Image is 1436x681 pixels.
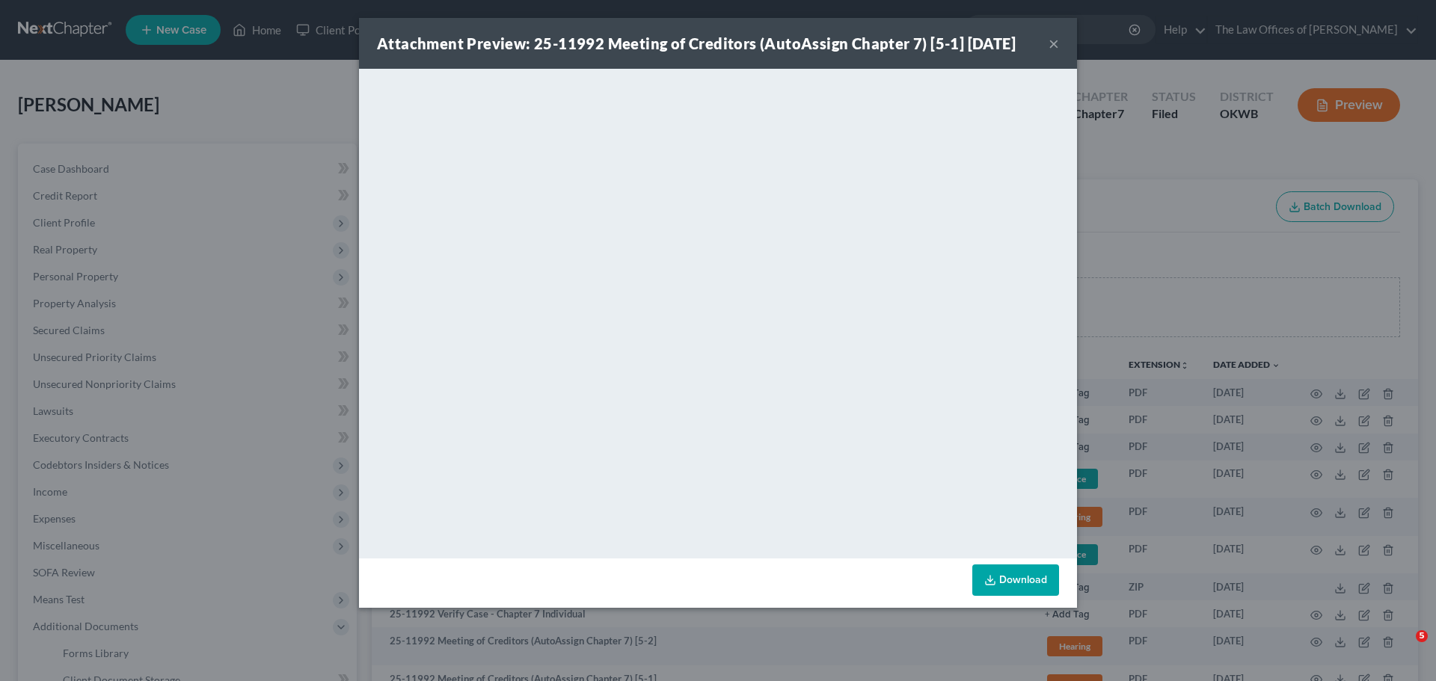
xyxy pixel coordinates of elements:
[377,34,1016,52] strong: Attachment Preview: 25-11992 Meeting of Creditors (AutoAssign Chapter 7) [5-1] [DATE]
[1416,630,1428,642] span: 5
[359,69,1077,555] iframe: <object ng-attr-data='[URL][DOMAIN_NAME]' type='application/pdf' width='100%' height='650px'></ob...
[972,564,1059,596] a: Download
[1385,630,1421,666] iframe: Intercom live chat
[1049,34,1059,52] button: ×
